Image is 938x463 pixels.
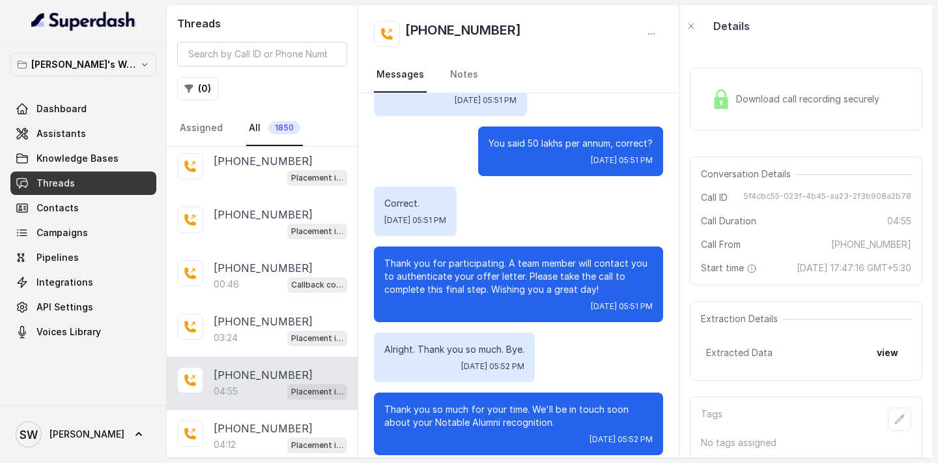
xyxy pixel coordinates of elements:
[590,434,653,445] span: [DATE] 05:52 PM
[405,21,521,47] h2: [PHONE_NUMBER]
[36,251,79,264] span: Pipelines
[291,332,343,345] p: Placement information collector
[713,18,750,34] p: Details
[384,403,653,429] p: Thank you so much for your time. We'll be in touch soon about your Notable Alumni recognition.
[887,215,911,228] span: 04:55
[10,221,156,245] a: Campaigns
[36,152,119,165] span: Knowledge Bases
[177,111,225,146] a: Assigned
[10,172,156,195] a: Threads
[214,367,313,383] p: [PHONE_NUMBER]
[214,260,313,276] p: [PHONE_NUMBER]
[36,102,87,115] span: Dashboard
[177,16,347,31] h2: Threads
[177,111,347,146] nav: Tabs
[10,196,156,220] a: Contacts
[246,111,303,146] a: All1850
[291,439,343,452] p: Placement information collector
[10,295,156,319] a: API Settings
[448,57,481,93] a: Notes
[701,215,756,228] span: Call Duration
[384,215,446,226] span: [DATE] 05:51 PM
[214,314,313,329] p: [PHONE_NUMBER]
[384,257,653,296] p: Thank you for participating. A team member will contact you to authenticate your offer letter. Pl...
[291,278,343,291] p: Callback collector
[20,428,38,441] text: SW
[831,238,911,251] span: [PHONE_NUMBER]
[701,238,741,251] span: Call From
[36,226,88,239] span: Campaigns
[706,346,773,359] span: Extracted Data
[31,10,136,31] img: light.svg
[384,343,524,356] p: Alright. Thank you so much. Bye.
[384,197,446,210] p: Correct.
[869,341,906,365] button: view
[374,57,663,93] nav: Tabs
[591,155,653,166] span: [DATE] 05:51 PM
[10,53,156,76] button: [PERSON_NAME]'s Workspace
[701,191,728,204] span: Call ID
[214,385,238,398] p: 04:55
[214,438,236,451] p: 04:12
[701,436,911,449] p: No tags assigned
[797,261,911,275] span: [DATE] 17:47:16 GMT+5:30
[214,278,239,291] p: 00:46
[50,428,124,441] span: [PERSON_NAME]
[291,385,343,398] p: Placement information collector
[701,168,796,181] span: Conversation Details
[701,408,722,431] p: Tags
[214,153,313,169] p: [PHONE_NUMBER]
[591,301,653,312] span: [DATE] 05:51 PM
[10,416,156,453] a: [PERSON_NAME]
[461,361,524,372] span: [DATE] 05:52 PM
[291,225,343,238] p: Placement information collector
[177,42,347,67] input: Search by Call ID or Phone Number
[36,301,93,314] span: API Settings
[10,271,156,294] a: Integrations
[736,93,885,106] span: Download call recording securely
[177,77,219,100] button: (0)
[10,122,156,145] a: Assistants
[214,331,238,344] p: 03:24
[744,191,911,204] span: 5f4cbc55-023f-4b45-aa23-2f3b908a2b78
[374,57,427,93] a: Messages
[10,320,156,344] a: Voices Library
[36,127,86,140] span: Assistants
[10,147,156,170] a: Knowledge Bases
[36,276,93,289] span: Integrations
[214,421,313,436] p: [PHONE_NUMBER]
[31,57,135,72] p: [PERSON_NAME]'s Workspace
[268,121,300,134] span: 1850
[214,207,313,222] p: [PHONE_NUMBER]
[701,261,760,275] span: Start time
[701,312,783,325] span: Extraction Details
[711,89,731,109] img: Lock Icon
[36,177,75,190] span: Threads
[291,172,343,185] p: Placement information collector
[489,137,653,150] p: You said 50 lakhs per annum, correct?
[455,95,517,106] span: [DATE] 05:51 PM
[10,97,156,121] a: Dashboard
[36,202,79,215] span: Contacts
[10,246,156,269] a: Pipelines
[36,325,101,338] span: Voices Library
